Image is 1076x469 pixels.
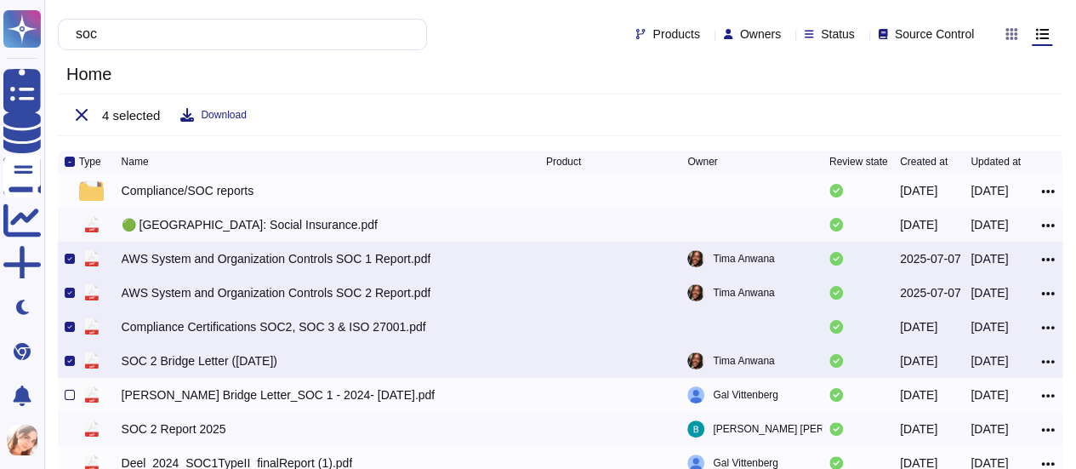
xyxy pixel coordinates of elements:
div: [DATE] [900,386,937,403]
div: 🟢 [GEOGRAPHIC_DATA]: Social Insurance.pdf [122,216,378,233]
span: Status [821,28,855,40]
div: [DATE] [900,182,937,199]
div: [DATE] [971,386,1008,403]
div: [DATE] [971,352,1008,369]
span: [PERSON_NAME] [PERSON_NAME] [713,420,884,438]
div: AWS System and Organization Controls SOC 1 Report.pdf [122,250,431,267]
div: [DATE] [900,216,937,233]
div: [DATE] [900,420,937,438]
span: Created at [900,157,948,167]
div: 2025-07-07 [900,250,961,267]
span: Owner [687,157,717,167]
span: Type [79,157,101,167]
button: user [3,421,49,459]
div: AWS System and Organization Controls SOC 2 Report.pdf [122,284,431,301]
span: Tima Anwana [713,284,774,301]
div: [PERSON_NAME] Bridge Letter_SOC 1 - 2024- [DATE].pdf [122,386,436,403]
div: [DATE] [971,420,1008,438]
img: user [687,284,704,301]
span: Owners [740,28,781,40]
div: SOC 2 Bridge Letter ([DATE]) [122,352,277,369]
div: [DATE] [971,182,1008,199]
span: 4 selected [102,109,160,122]
div: [DATE] [971,216,1008,233]
img: user [687,386,704,403]
div: 2025-07-07 [900,284,961,301]
span: Gal Vittenberg [713,386,778,403]
img: user [687,352,704,369]
div: SOC 2 Report 2025 [122,420,226,438]
div: [DATE] [971,250,1008,267]
button: Download [180,108,246,122]
span: Updated at [971,157,1021,167]
div: [DATE] [971,284,1008,301]
div: [DATE] [900,318,937,335]
img: user [7,425,37,455]
span: Source Control [895,28,974,40]
img: folder [79,180,103,201]
div: [DATE] [971,318,1008,335]
span: Product [546,157,581,167]
img: user [687,250,704,267]
div: Compliance Certifications SOC2, SOC 3 & ISO 27001.pdf [122,318,426,335]
span: Tima Anwana [713,250,774,267]
span: Download [201,110,246,120]
span: Name [122,157,149,167]
span: Products [652,28,699,40]
span: Review state [829,157,888,167]
span: Home [58,61,120,87]
div: - [65,157,75,167]
img: user [687,420,704,438]
input: Search by keywords [67,20,409,49]
div: Compliance/SOC reports [122,182,254,199]
span: Tima Anwana [713,352,774,369]
div: [DATE] [900,352,937,369]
